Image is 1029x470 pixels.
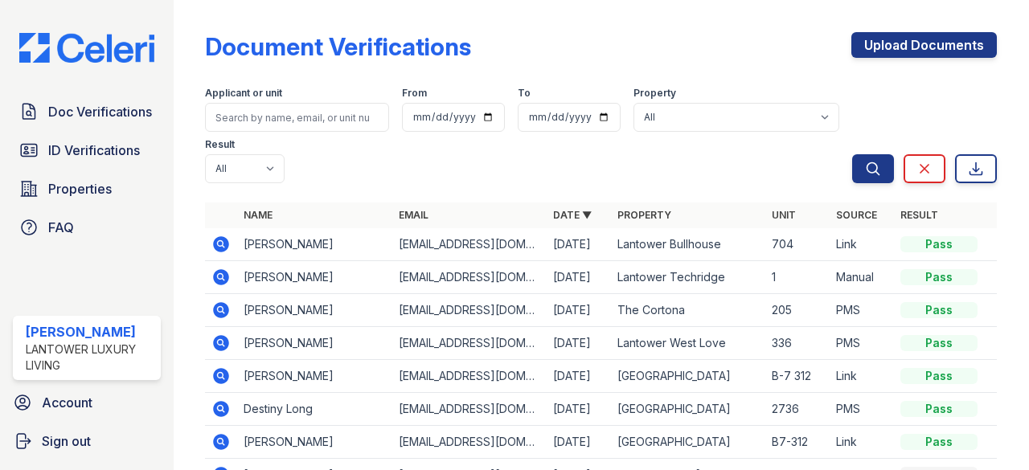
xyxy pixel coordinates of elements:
[237,228,392,261] td: [PERSON_NAME]
[765,261,830,294] td: 1
[392,426,547,459] td: [EMAIL_ADDRESS][DOMAIN_NAME]
[6,33,167,63] img: CE_Logo_Blue-a8612792a0a2168367f1c8372b55b34899dd931a85d93a1a3d3e32e68fde9ad4.png
[765,294,830,327] td: 205
[830,261,894,294] td: Manual
[611,294,765,327] td: The Cortona
[772,209,796,221] a: Unit
[547,294,611,327] td: [DATE]
[392,393,547,426] td: [EMAIL_ADDRESS][DOMAIN_NAME]
[830,426,894,459] td: Link
[392,261,547,294] td: [EMAIL_ADDRESS][DOMAIN_NAME]
[42,393,92,412] span: Account
[547,228,611,261] td: [DATE]
[547,360,611,393] td: [DATE]
[900,434,978,450] div: Pass
[6,386,167,419] a: Account
[765,426,830,459] td: B7-312
[392,327,547,360] td: [EMAIL_ADDRESS][DOMAIN_NAME]
[237,327,392,360] td: [PERSON_NAME]
[26,322,154,341] div: [PERSON_NAME]
[48,179,112,198] span: Properties
[900,368,978,384] div: Pass
[547,393,611,426] td: [DATE]
[48,102,152,121] span: Doc Verifications
[402,87,427,100] label: From
[851,32,997,58] a: Upload Documents
[244,209,273,221] a: Name
[392,294,547,327] td: [EMAIL_ADDRESS][DOMAIN_NAME]
[26,341,154,374] div: Lantower Luxury Living
[13,211,161,243] a: FAQ
[13,173,161,205] a: Properties
[6,425,167,457] a: Sign out
[553,209,592,221] a: Date ▼
[237,294,392,327] td: [PERSON_NAME]
[830,327,894,360] td: PMS
[42,431,91,451] span: Sign out
[617,209,671,221] a: Property
[13,96,161,128] a: Doc Verifications
[830,294,894,327] td: PMS
[836,209,877,221] a: Source
[547,426,611,459] td: [DATE]
[237,393,392,426] td: Destiny Long
[900,302,978,318] div: Pass
[392,228,547,261] td: [EMAIL_ADDRESS][DOMAIN_NAME]
[765,393,830,426] td: 2736
[611,360,765,393] td: [GEOGRAPHIC_DATA]
[611,426,765,459] td: [GEOGRAPHIC_DATA]
[830,393,894,426] td: PMS
[392,360,547,393] td: [EMAIL_ADDRESS][DOMAIN_NAME]
[205,87,282,100] label: Applicant or unit
[48,218,74,237] span: FAQ
[633,87,676,100] label: Property
[518,87,531,100] label: To
[611,393,765,426] td: [GEOGRAPHIC_DATA]
[611,327,765,360] td: Lantower West Love
[830,228,894,261] td: Link
[399,209,428,221] a: Email
[547,327,611,360] td: [DATE]
[205,32,471,61] div: Document Verifications
[237,426,392,459] td: [PERSON_NAME]
[900,335,978,351] div: Pass
[765,228,830,261] td: 704
[13,134,161,166] a: ID Verifications
[611,261,765,294] td: Lantower Techridge
[900,401,978,417] div: Pass
[237,261,392,294] td: [PERSON_NAME]
[765,327,830,360] td: 336
[547,261,611,294] td: [DATE]
[48,141,140,160] span: ID Verifications
[205,103,389,132] input: Search by name, email, or unit number
[237,360,392,393] td: [PERSON_NAME]
[765,360,830,393] td: B-7 312
[830,360,894,393] td: Link
[611,228,765,261] td: Lantower Bullhouse
[900,269,978,285] div: Pass
[205,138,235,151] label: Result
[900,236,978,252] div: Pass
[900,209,938,221] a: Result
